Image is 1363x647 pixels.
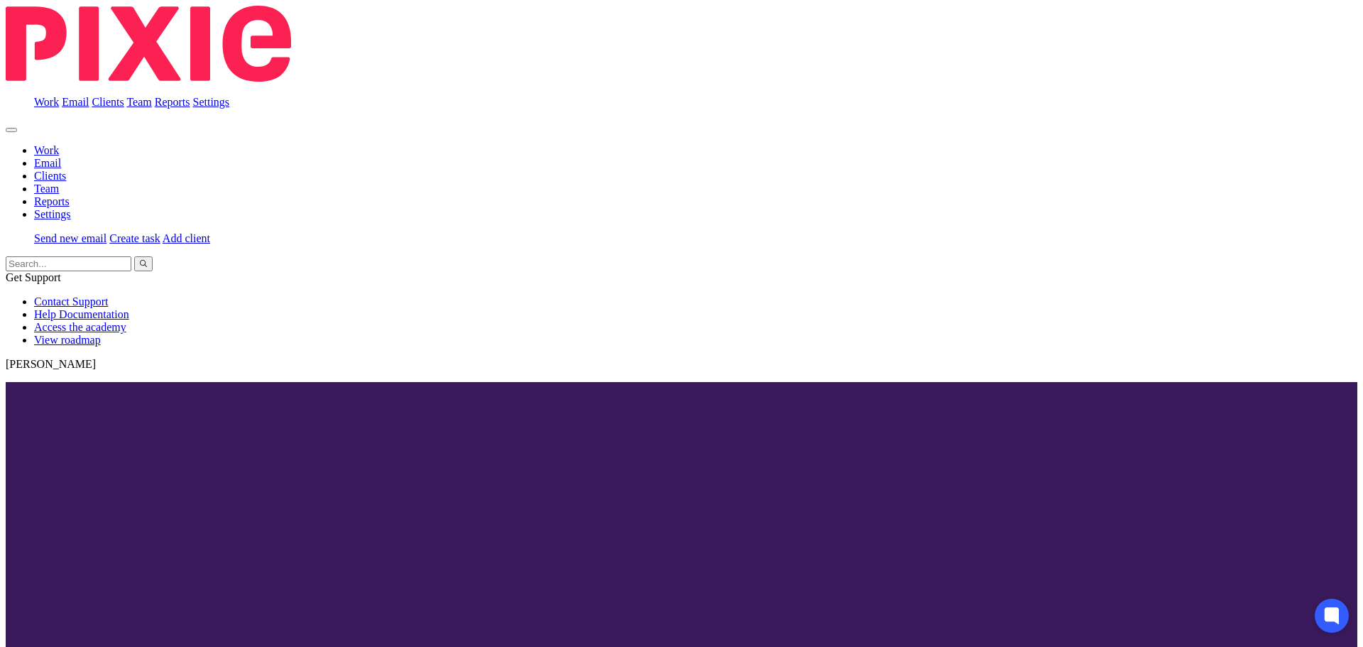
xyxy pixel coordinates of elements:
[34,208,71,220] a: Settings
[163,232,210,244] a: Add client
[34,157,61,169] a: Email
[6,271,61,283] span: Get Support
[134,256,153,271] button: Search
[34,232,106,244] a: Send new email
[34,96,59,108] a: Work
[62,96,89,108] a: Email
[34,144,59,156] a: Work
[6,358,1357,371] p: [PERSON_NAME]
[155,96,190,108] a: Reports
[109,232,160,244] a: Create task
[6,256,131,271] input: Search
[34,195,70,207] a: Reports
[92,96,124,108] a: Clients
[34,183,59,195] a: Team
[34,308,129,320] a: Help Documentation
[126,96,151,108] a: Team
[6,6,291,82] img: Pixie
[34,321,126,333] a: Access the academy
[34,295,108,308] a: Contact Support
[193,96,230,108] a: Settings
[34,170,66,182] a: Clients
[34,334,101,346] a: View roadmap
